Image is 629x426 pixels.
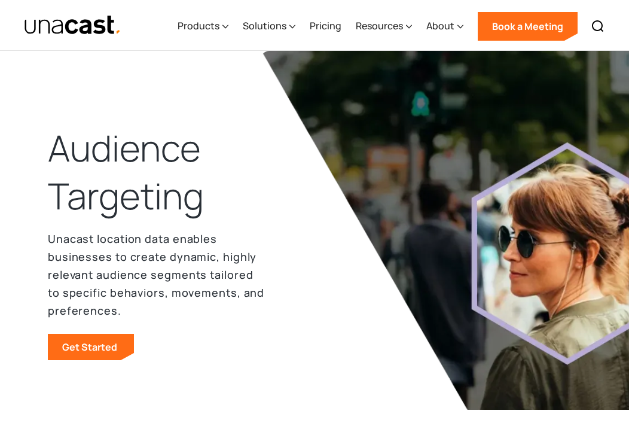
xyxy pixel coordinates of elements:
div: Products [178,2,228,51]
a: Get Started [48,334,134,360]
p: Unacast location data enables businesses to create dynamic, highly relevant audience segments tai... [48,230,267,319]
div: Solutions [243,2,295,51]
img: Search icon [591,19,605,34]
div: About [426,2,463,51]
a: Book a Meeting [478,12,578,41]
a: Pricing [310,2,341,51]
a: home [24,15,121,36]
div: Resources [356,2,412,51]
div: Products [178,19,219,33]
div: Solutions [243,19,286,33]
div: About [426,19,454,33]
img: Unacast text logo [24,15,121,36]
div: Resources [356,19,403,33]
h1: Audience Targeting [48,124,267,220]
